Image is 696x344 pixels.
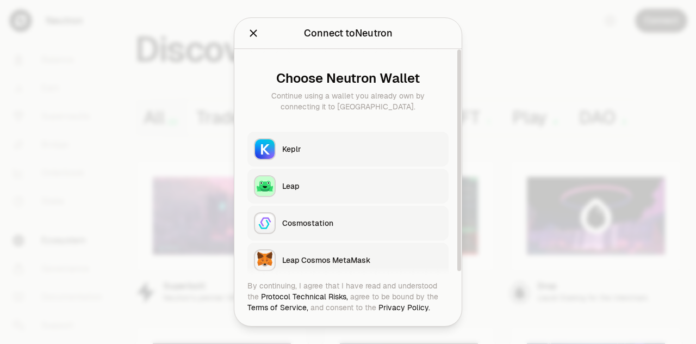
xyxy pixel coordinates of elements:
[255,139,275,159] img: Keplr
[378,303,430,312] a: Privacy Policy.
[247,132,449,167] button: KeplrKeplr
[247,169,449,204] button: LeapLeap
[256,71,440,86] div: Choose Neutron Wallet
[282,255,442,266] div: Leap Cosmos MetaMask
[282,144,442,155] div: Keplr
[256,90,440,112] div: Continue using a wallet you already own by connecting it to [GEOGRAPHIC_DATA].
[247,206,449,241] button: CosmostationCosmostation
[282,218,442,229] div: Cosmostation
[247,303,308,312] a: Terms of Service,
[255,250,275,270] img: Leap Cosmos MetaMask
[304,26,393,41] div: Connect to Neutron
[247,280,449,313] div: By continuing, I agree that I have read and understood the agree to be bound by the and consent t...
[282,181,442,192] div: Leap
[247,243,449,278] button: Leap Cosmos MetaMaskLeap Cosmos MetaMask
[261,292,348,302] a: Protocol Technical Risks,
[255,176,275,196] img: Leap
[247,26,259,41] button: Close
[255,213,275,233] img: Cosmostation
